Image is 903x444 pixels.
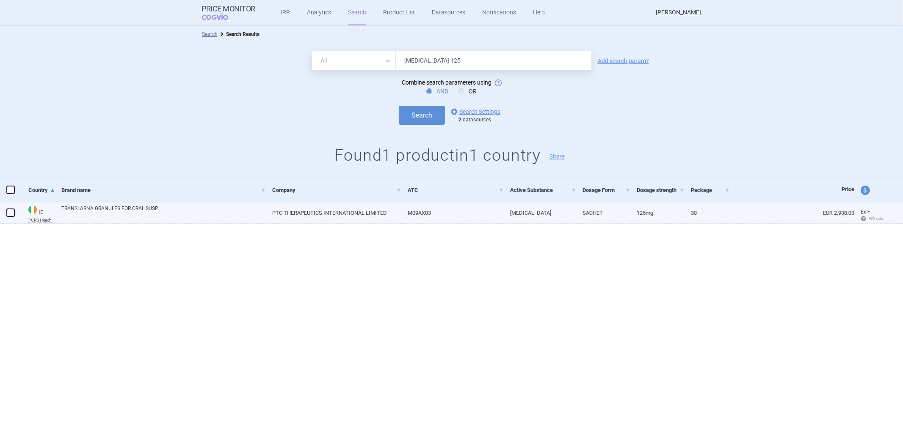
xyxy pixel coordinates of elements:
[842,186,854,192] span: Price
[61,205,266,220] a: TRANSLARNA GRANULES FOR ORAL SUSP
[28,218,55,222] abbr: PCRS Hitech — Online database by Primary Care Reimbursement Service, part of the Health Services ...
[458,117,505,123] div: datasources
[202,30,218,38] li: Search
[401,203,504,223] a: M09AX03
[402,79,492,86] span: Combine search parameters using
[399,106,445,125] button: Search
[458,117,461,123] strong: 2
[408,180,504,200] a: ATC
[218,30,260,38] li: Search Results
[691,180,730,200] a: Package
[449,107,500,117] a: Search Settings
[202,31,218,37] a: Search
[202,5,256,13] strong: Price Monitor
[583,180,630,200] a: Dosage Form
[550,153,565,159] button: Share
[637,180,685,200] a: Dosage strength
[576,203,630,223] a: SACHET
[28,206,37,214] img: Ireland
[272,180,401,200] a: Company
[458,87,477,96] label: OR
[28,180,55,200] a: Country
[61,180,266,200] a: Brand name
[426,87,448,96] label: AND
[202,13,240,20] span: COGVIO
[685,203,730,223] a: 30
[861,216,884,221] span: Wh calc
[730,203,854,223] a: EUR 2,938.03
[861,209,870,215] span: Ex-factory price
[630,203,685,223] a: 125MG
[504,203,576,223] a: [MEDICAL_DATA]
[854,206,886,225] a: Ex-F Wh calc
[598,58,649,64] a: Add search param?
[22,205,55,222] a: IEIEPCRS Hitech
[202,5,256,21] a: Price MonitorCOGVIO
[226,31,260,37] strong: Search Results
[510,180,576,200] a: Active Substance
[266,203,401,223] a: PTC THERAPEUTICS INTERNATIONAL LIMITED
